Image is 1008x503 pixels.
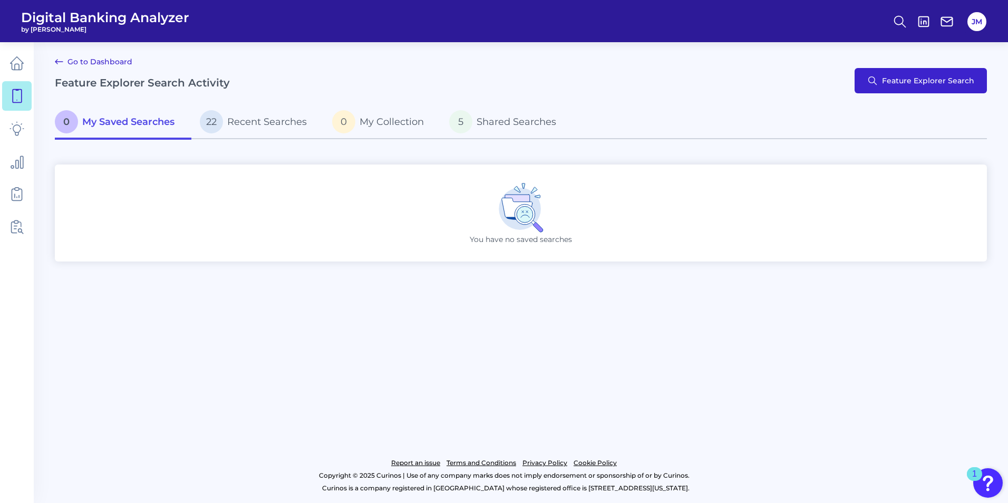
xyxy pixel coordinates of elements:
a: Cookie Policy [574,457,617,469]
a: 0My Collection [324,106,441,140]
a: Go to Dashboard [55,55,132,68]
span: 22 [200,110,223,133]
a: Terms and Conditions [447,457,516,469]
a: 5Shared Searches [441,106,573,140]
span: Recent Searches [227,116,307,128]
span: Digital Banking Analyzer [21,9,189,25]
button: Feature Explorer Search [855,68,987,93]
a: 0My Saved Searches [55,106,191,140]
span: My Saved Searches [82,116,175,128]
p: Copyright © 2025 Curinos | Use of any company marks does not imply endorsement or sponsorship of ... [52,469,956,482]
span: My Collection [360,116,424,128]
span: by [PERSON_NAME] [21,25,189,33]
a: 22Recent Searches [191,106,324,140]
p: Curinos is a company registered in [GEOGRAPHIC_DATA] whose registered office is [STREET_ADDRESS][... [55,482,956,495]
div: You have no saved searches [55,165,987,262]
button: JM [967,12,986,31]
span: 0 [55,110,78,133]
span: 5 [449,110,472,133]
span: Feature Explorer Search [882,76,974,85]
span: 0 [332,110,355,133]
div: 1 [972,474,977,488]
h2: Feature Explorer Search Activity [55,76,230,89]
a: Report an issue [391,457,440,469]
button: Open Resource Center, 1 new notification [973,468,1003,498]
a: Privacy Policy [522,457,567,469]
span: Shared Searches [477,116,556,128]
